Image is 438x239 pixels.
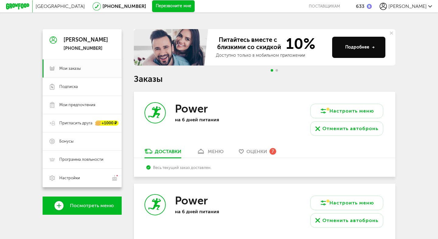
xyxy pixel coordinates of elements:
span: Оценки [246,149,267,154]
div: 633 [356,3,364,9]
span: Бонусы [59,139,74,144]
button: Отменить автобронь [310,121,383,136]
span: Мои предпочтения [59,102,95,108]
h3: Power [175,102,208,115]
img: family-banner.579af9d.jpg [134,29,210,66]
span: Go to slide 1 [271,69,273,72]
button: Настроить меню [310,104,383,118]
button: Подробнее [332,37,385,58]
span: Подписка [59,84,78,89]
div: Отменить автобронь [322,125,378,132]
a: Настройки [43,169,122,187]
div: 7 [269,148,276,155]
a: Оценки 7 [236,148,279,158]
button: Настроить меню [310,196,383,210]
div: Доставки [155,149,181,154]
a: Пригласить друга +1000 ₽ [43,114,122,132]
a: Посмотреть меню [43,197,122,215]
span: Настройки [59,175,80,181]
span: Go to slide 2 [276,69,278,72]
a: Мои предпочтения [43,96,122,114]
a: Программа лояльности [43,150,122,169]
span: Мои заказы [59,66,81,71]
div: [PERSON_NAME] [64,37,108,43]
div: меню [208,149,224,154]
div: Доступно только в мобильном приложении [216,52,327,59]
img: bonus_b.cdccf46.png [367,4,372,9]
span: Пригласить друга [59,120,92,126]
h1: Заказы [134,75,395,83]
div: +1000 ₽ [96,121,119,126]
div: Отменить автобронь [322,217,378,224]
button: Перезвоните мне [152,0,195,12]
a: меню [193,148,227,158]
p: на 6 дней питания [175,209,254,214]
span: Питайтесь вместе с близкими со скидкой [216,36,282,51]
span: Посмотреть меню [70,203,114,208]
a: Мои заказы [43,59,122,78]
h3: Power [175,194,208,207]
p: на 6 дней питания [175,117,254,123]
span: [GEOGRAPHIC_DATA] [36,3,85,9]
button: Отменить автобронь [310,213,383,228]
div: Весь текущий заказ доставлен. [146,165,383,170]
span: [PERSON_NAME] [388,3,427,9]
a: [PHONE_NUMBER] [103,3,146,9]
a: Бонусы [43,132,122,150]
div: Подробнее [345,44,375,50]
div: [PHONE_NUMBER] [64,46,108,51]
span: 10% [282,36,315,51]
a: Доставки [141,148,184,158]
a: Подписка [43,78,122,96]
span: Программа лояльности [59,157,103,162]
